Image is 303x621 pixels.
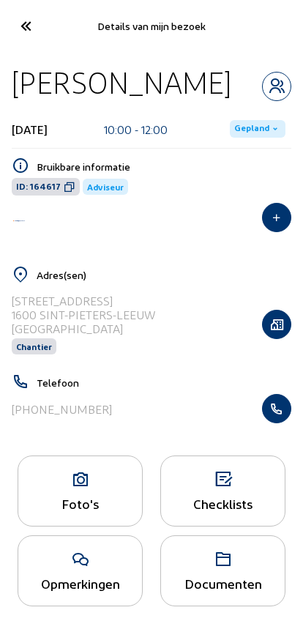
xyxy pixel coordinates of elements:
img: Energy Protect Ramen & Deuren [12,219,26,223]
div: Details van mijn bezoek [50,20,252,32]
div: [PERSON_NAME] [12,64,231,101]
div: 1600 SINT-PIETERS-LEEUW [12,308,155,321]
div: Opmerkingen [18,576,142,591]
h5: Adres(sen) [37,269,291,281]
h5: Bruikbare informatie [37,160,291,173]
span: Gepland [234,123,269,135]
div: Documenten [161,576,285,591]
div: [PHONE_NUMBER] [12,402,112,416]
div: 10:00 - 12:00 [104,122,168,136]
div: [STREET_ADDRESS] [12,294,155,308]
div: [GEOGRAPHIC_DATA] [12,321,155,335]
div: Foto's [18,496,142,511]
span: Chantier [16,341,52,352]
h5: Telefoon [37,376,291,389]
div: [DATE] [12,122,48,136]
span: Adviseur [87,182,124,192]
div: Checklists [161,496,285,511]
span: ID: 164617 [16,181,61,193]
